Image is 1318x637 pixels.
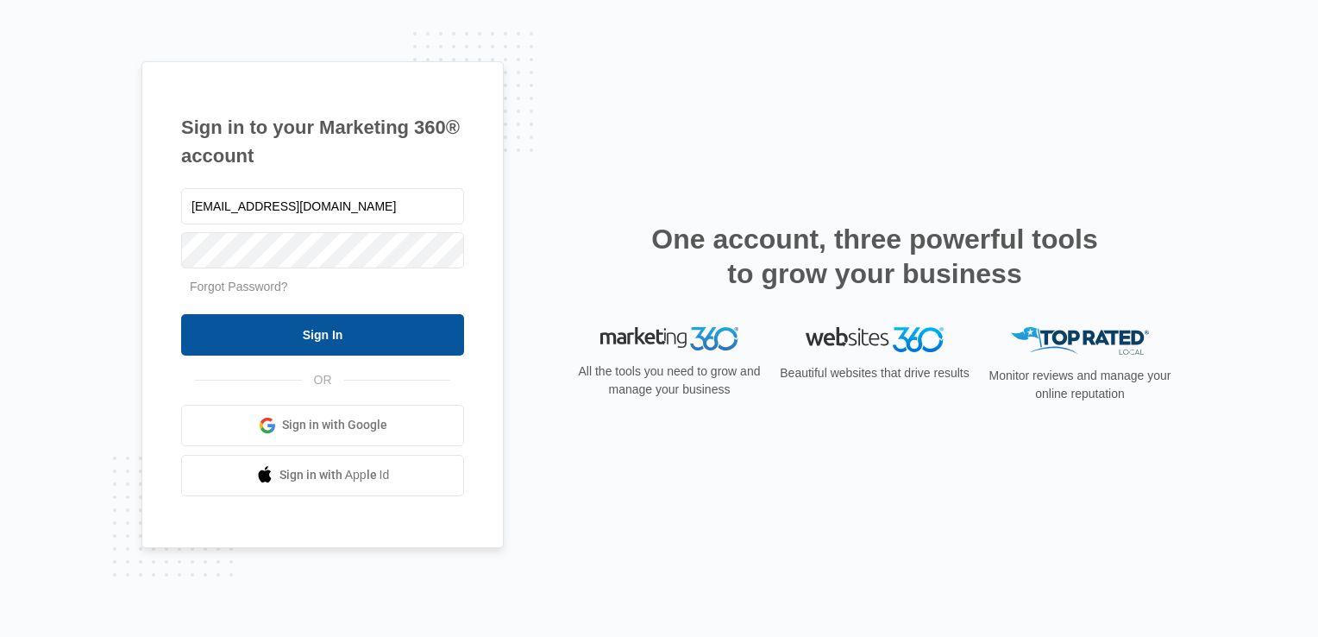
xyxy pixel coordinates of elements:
[1011,327,1149,356] img: Top Rated Local
[600,327,738,351] img: Marketing 360
[181,314,464,356] input: Sign In
[181,188,464,224] input: Email
[778,364,971,382] p: Beautiful websites that drive results
[181,113,464,170] h1: Sign in to your Marketing 360® account
[573,363,766,399] p: All the tools you need to grow and manage your business
[983,367,1177,403] p: Monitor reviews and manage your online reputation
[190,280,288,293] a: Forgot Password?
[646,222,1103,291] h2: One account, three powerful tools to grow your business
[181,455,464,496] a: Sign in with Apple Id
[181,405,464,446] a: Sign in with Google
[282,416,387,434] span: Sign in with Google
[806,327,944,352] img: Websites 360
[279,466,390,484] span: Sign in with Apple Id
[302,371,344,389] span: OR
